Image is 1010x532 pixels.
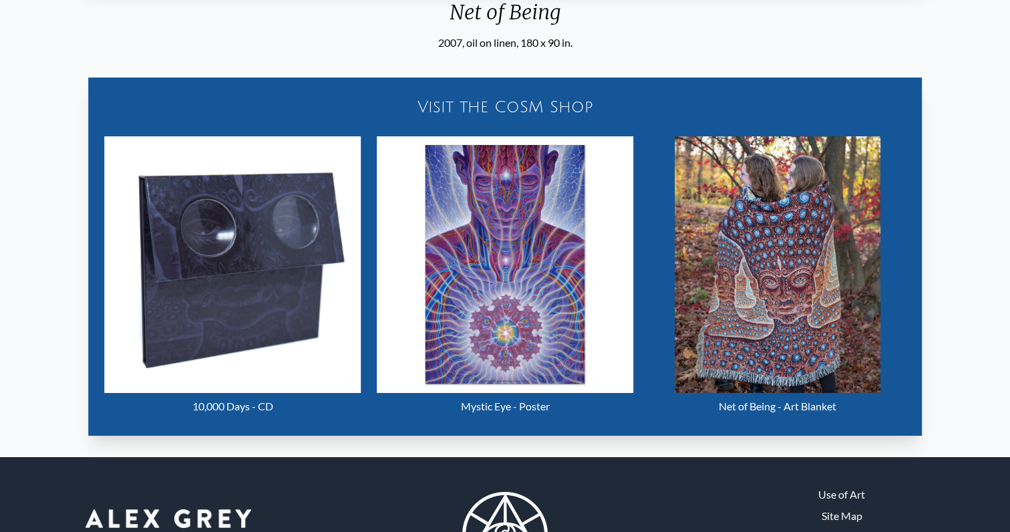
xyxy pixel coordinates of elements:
[96,86,914,128] a: Visit the CoSM Shop
[104,136,361,420] a: 10,000 Days - CD
[822,508,862,524] a: Site Map
[675,136,880,393] img: Net of Being - Art Blanket
[818,487,865,503] a: Use of Art
[104,393,361,420] div: 10,000 Days - CD
[77,35,934,51] div: 2007, oil on linen, 180 x 90 in.
[377,136,633,420] a: Mystic Eye - Poster
[649,136,906,420] a: Net of Being - Art Blanket
[649,393,906,420] div: Net of Being - Art Blanket
[104,136,361,393] img: 10,000 Days - CD
[377,136,633,393] img: Mystic Eye - Poster
[377,393,633,420] div: Mystic Eye - Poster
